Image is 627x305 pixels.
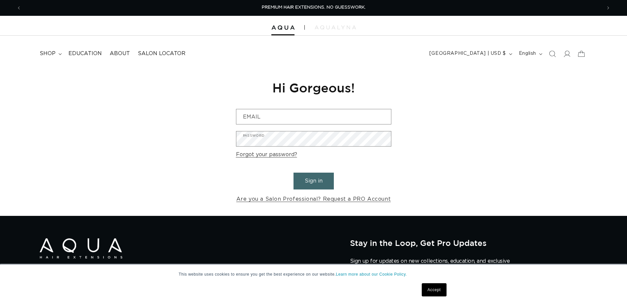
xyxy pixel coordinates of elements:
p: This website uses cookies to ensure you get the best experience on our website. [179,271,449,277]
button: English [515,48,545,60]
span: [GEOGRAPHIC_DATA] | USD $ [429,50,506,57]
span: English [519,50,536,57]
span: Education [68,50,102,57]
a: Education [64,46,106,61]
span: About [110,50,130,57]
h2: Stay in the Loop, Get Pro Updates [350,238,587,248]
a: Are you a Salon Professional? Request a PRO Account [236,194,391,204]
iframe: Chat Widget [594,273,627,305]
img: Aqua Hair Extensions [271,25,294,30]
button: Sign in [294,173,334,189]
img: aqualyna.com [315,25,356,29]
a: Accept [422,283,446,296]
a: About [106,46,134,61]
button: [GEOGRAPHIC_DATA] | USD $ [425,48,515,60]
span: PREMIUM HAIR EXTENSIONS. NO GUESSWORK. [262,5,366,10]
a: Salon Locator [134,46,189,61]
button: Previous announcement [12,2,26,14]
span: shop [40,50,56,57]
span: Salon Locator [138,50,185,57]
summary: shop [36,46,64,61]
input: Email [236,109,391,124]
a: Learn more about our Cookie Policy. [336,272,407,277]
img: Aqua Hair Extensions [40,238,122,258]
a: Forgot your password? [236,150,297,159]
summary: Search [545,47,560,61]
button: Next announcement [601,2,615,14]
h1: Hi Gorgeous! [236,80,391,96]
p: Sign up for updates on new collections, education, and exclusive offers — plus 10% off your first... [350,258,515,271]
